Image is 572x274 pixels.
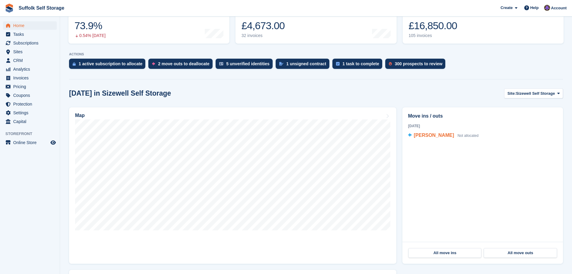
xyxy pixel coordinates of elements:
a: menu [3,39,57,47]
a: 1 task to complete [332,59,385,72]
div: [DATE] [408,123,557,129]
div: £4,673.00 [241,20,286,32]
div: 32 invoices [241,33,286,38]
div: 1 active subscription to allocate [79,61,142,66]
span: Not allocated [458,134,479,138]
a: 1 unsigned contract [276,59,332,72]
a: menu [3,21,57,30]
a: All move outs [484,248,557,258]
a: menu [3,100,57,108]
span: [PERSON_NAME] [414,133,454,138]
span: Pricing [13,82,49,91]
span: Coupons [13,91,49,100]
div: £16,850.00 [409,20,457,32]
img: move_outs_to_deallocate_icon-f764333ba52eb49d3ac5e1228854f67142a1ed5810a6f6cc68b1a99e826820c5.svg [152,62,155,66]
a: menu [3,30,57,38]
img: active_subscription_to_allocate_icon-d502201f5373d7db506a760aba3b589e785aa758c864c3986d89f69b8ff3... [73,62,76,66]
a: menu [3,74,57,82]
span: Sites [13,48,49,56]
span: Subscriptions [13,39,49,47]
span: Storefront [5,131,60,137]
span: Online Store [13,138,49,147]
a: Awaiting payment £16,850.00 105 invoices [403,5,564,44]
a: 300 prospects to review [385,59,449,72]
img: contract_signature_icon-13c848040528278c33f63329250d36e43548de30e8caae1d1a13099fd9432cc5.svg [279,62,283,66]
span: Site: [507,91,516,97]
span: CRM [13,56,49,65]
span: Protection [13,100,49,108]
span: Capital [13,117,49,126]
a: Occupancy 73.9% 0.54% [DATE] [68,5,229,44]
a: menu [3,109,57,117]
h2: Move ins / outs [408,112,557,120]
a: 1 active subscription to allocate [69,59,148,72]
a: menu [3,138,57,147]
a: menu [3,91,57,100]
h2: [DATE] in Sizewell Self Storage [69,89,171,97]
a: 5 unverified identities [216,59,276,72]
a: menu [3,48,57,56]
span: Settings [13,109,49,117]
div: 5 unverified identities [226,61,270,66]
a: [PERSON_NAME] Not allocated [408,132,479,140]
div: 1 task to complete [343,61,379,66]
span: Analytics [13,65,49,73]
h2: Map [75,113,85,118]
a: Map [69,107,396,264]
a: Preview store [50,139,57,146]
img: Emma [544,5,550,11]
span: Create [501,5,513,11]
div: 105 invoices [409,33,457,38]
span: Tasks [13,30,49,38]
div: 300 prospects to review [395,61,443,66]
span: Help [530,5,539,11]
a: Month-to-date sales £4,673.00 32 invoices [235,5,396,44]
a: All move ins [408,248,481,258]
img: prospect-51fa495bee0391a8d652442698ab0144808aea92771e9ea1ae160a38d050c398.svg [389,62,392,66]
a: menu [3,65,57,73]
button: Site: Sizewell Self Storage [504,88,563,98]
a: 2 move outs to deallocate [148,59,215,72]
div: 2 move outs to deallocate [158,61,209,66]
div: 0.54% [DATE] [74,33,106,38]
a: menu [3,56,57,65]
div: 1 unsigned contract [286,61,326,66]
img: task-75834270c22a3079a89374b754ae025e5fb1db73e45f91037f5363f120a921f8.svg [336,62,340,66]
div: 73.9% [74,20,106,32]
span: Sizewell Self Storage [516,91,555,97]
span: Invoices [13,74,49,82]
img: verify_identity-adf6edd0f0f0b5bbfe63781bf79b02c33cf7c696d77639b501bdc392416b5a36.svg [219,62,223,66]
a: menu [3,82,57,91]
a: Suffolk Self Storage [16,3,67,13]
a: menu [3,117,57,126]
span: Home [13,21,49,30]
span: Account [551,5,567,11]
p: ACTIONS [69,52,563,56]
img: stora-icon-8386f47178a22dfd0bd8f6a31ec36ba5ce8667c1dd55bd0f319d3a0aa187defe.svg [5,4,14,13]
